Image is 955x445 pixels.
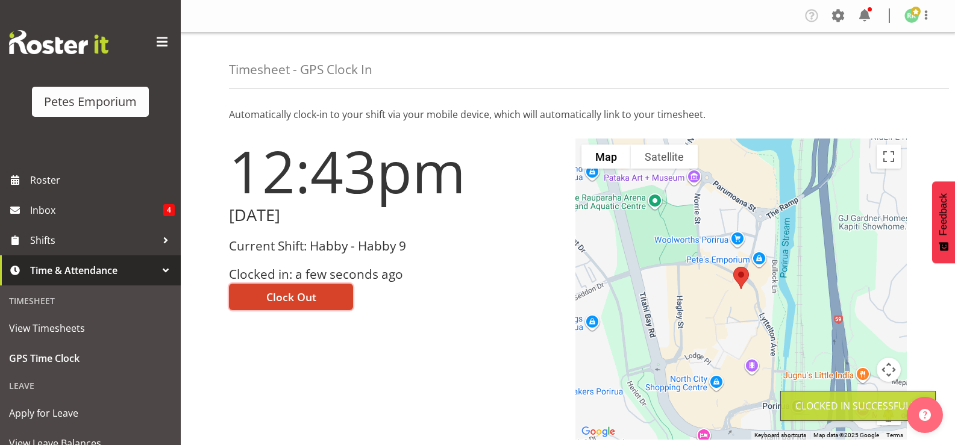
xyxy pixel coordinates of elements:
a: GPS Time Clock [3,343,178,373]
a: Open this area in Google Maps (opens a new window) [578,424,618,440]
p: Automatically clock-in to your shift via your mobile device, which will automatically link to you... [229,107,907,122]
button: Show satellite imagery [631,145,698,169]
img: ruth-robertson-taylor722.jpg [904,8,919,23]
span: Feedback [938,193,949,235]
h3: Current Shift: Habby - Habby 9 [229,239,561,253]
span: Roster [30,171,175,189]
button: Keyboard shortcuts [754,431,806,440]
button: Clock Out [229,284,353,310]
h1: 12:43pm [229,138,561,204]
button: Map camera controls [877,358,901,382]
a: View Timesheets [3,313,178,343]
span: 4 [163,204,175,216]
div: Petes Emporium [44,93,137,111]
span: Inbox [30,201,163,219]
div: Leave [3,373,178,398]
span: GPS Time Clock [9,349,172,367]
span: Time & Attendance [30,261,157,279]
div: Timesheet [3,288,178,313]
button: Toggle fullscreen view [877,145,901,169]
img: help-xxl-2.png [919,409,931,421]
h3: Clocked in: a few seconds ago [229,267,561,281]
span: Shifts [30,231,157,249]
div: Clocked in Successfully [795,399,921,413]
img: Rosterit website logo [9,30,108,54]
h2: [DATE] [229,206,561,225]
span: View Timesheets [9,319,172,337]
button: Feedback - Show survey [932,181,955,263]
span: Apply for Leave [9,404,172,422]
span: Clock Out [266,289,316,305]
a: Apply for Leave [3,398,178,428]
a: Terms (opens in new tab) [886,432,903,438]
button: Show street map [581,145,631,169]
img: Google [578,424,618,440]
span: Map data ©2025 Google [813,432,879,438]
h4: Timesheet - GPS Clock In [229,63,372,76]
